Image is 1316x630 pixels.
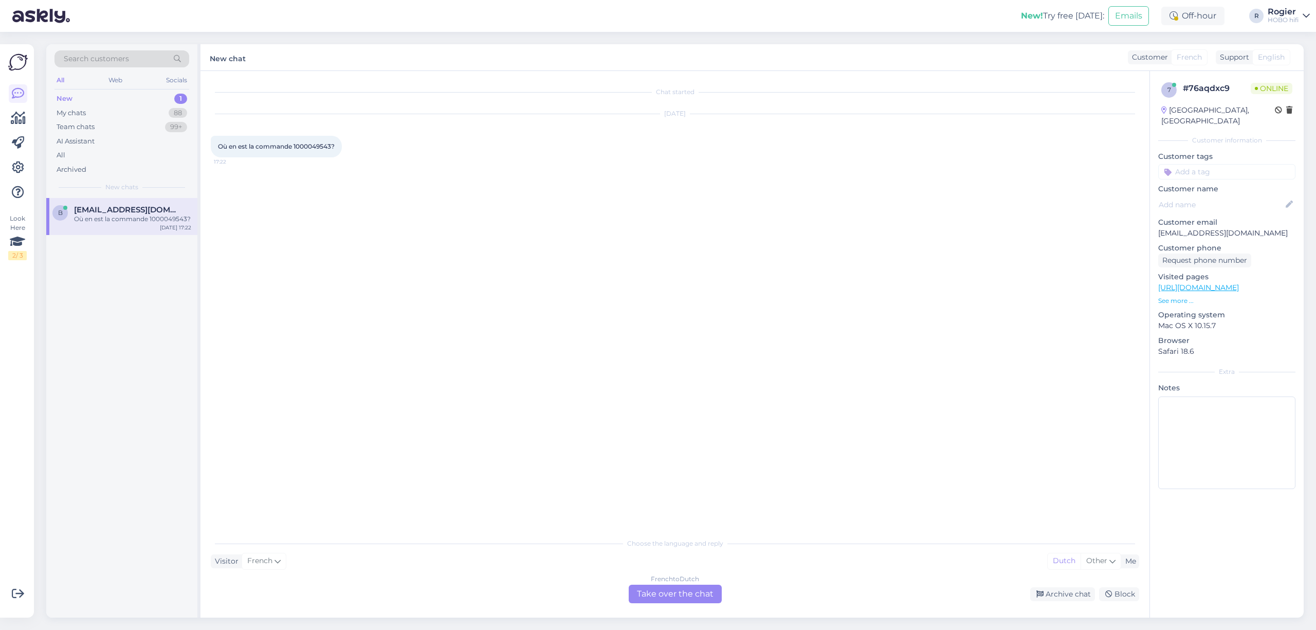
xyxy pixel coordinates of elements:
div: HOBO hifi [1268,16,1299,24]
span: Où en est la commande 1000049543? [218,142,335,150]
div: Où en est la commande 1000049543? [74,214,191,224]
div: 99+ [165,122,187,132]
a: RogierHOBO hifi [1268,8,1310,24]
div: My chats [57,108,86,118]
img: Askly Logo [8,52,28,72]
div: Choose the language and reply [211,539,1139,548]
div: Customer information [1158,136,1295,145]
span: Search customers [64,53,129,64]
div: Visitor [211,556,239,567]
p: Customer tags [1158,151,1295,162]
span: b [58,209,63,217]
div: Extra [1158,367,1295,376]
p: Mac OS X 10.15.7 [1158,320,1295,331]
div: Support [1216,52,1249,63]
a: [URL][DOMAIN_NAME] [1158,283,1239,292]
div: [DATE] [211,109,1139,118]
div: [GEOGRAPHIC_DATA], [GEOGRAPHIC_DATA] [1161,105,1275,127]
div: Archive chat [1030,587,1095,601]
div: New [57,94,72,104]
button: Emails [1108,6,1149,26]
span: New chats [105,183,138,192]
p: Safari 18.6 [1158,346,1295,357]
div: # 76aqdxc9 [1183,82,1251,95]
span: Other [1086,556,1107,565]
p: [EMAIL_ADDRESS][DOMAIN_NAME] [1158,228,1295,239]
input: Add name [1159,199,1284,210]
span: English [1258,52,1285,63]
span: 7 [1167,86,1171,94]
span: Online [1251,83,1292,94]
div: Team chats [57,122,95,132]
p: Browser [1158,335,1295,346]
div: Block [1099,587,1139,601]
p: Visited pages [1158,272,1295,282]
p: Notes [1158,383,1295,393]
div: R [1249,9,1264,23]
div: Socials [164,74,189,87]
div: Rogier [1268,8,1299,16]
p: Customer email [1158,217,1295,228]
div: Dutch [1048,553,1081,569]
span: 17:22 [214,158,252,166]
div: Archived [57,165,86,175]
span: French [1177,52,1202,63]
div: Chat started [211,87,1139,97]
span: French [247,555,272,567]
p: See more ... [1158,296,1295,305]
p: Operating system [1158,310,1295,320]
div: Try free [DATE]: [1021,10,1104,22]
div: French to Dutch [651,574,699,584]
div: 88 [169,108,187,118]
div: Request phone number [1158,254,1251,267]
div: 1 [174,94,187,104]
b: New! [1021,11,1043,21]
div: 2 / 3 [8,251,27,260]
input: Add a tag [1158,164,1295,179]
div: Off-hour [1161,7,1224,25]
label: New chat [210,50,246,64]
div: All [57,150,65,160]
div: Customer [1128,52,1168,63]
div: AI Assistant [57,136,95,147]
div: Me [1121,556,1136,567]
div: Take over the chat [629,585,722,603]
div: Look Here [8,214,27,260]
div: Web [106,74,124,87]
div: [DATE] 17:22 [160,224,191,231]
div: All [54,74,66,87]
p: Customer name [1158,184,1295,194]
span: boris9@me.com [74,205,181,214]
p: Customer phone [1158,243,1295,254]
